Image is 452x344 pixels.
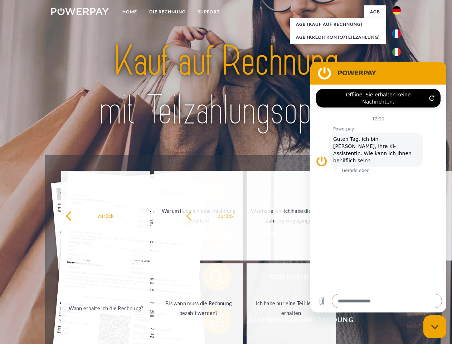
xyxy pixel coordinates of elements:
[68,34,384,137] img: title-powerpay_de.svg
[251,298,331,318] div: Ich habe nur eine Teillieferung erhalten
[51,8,109,15] img: logo-powerpay-white.svg
[392,48,401,56] img: it
[186,211,266,220] div: zurück
[290,31,386,44] a: AGB (Kreditkonto/Teilzahlung)
[192,5,226,18] a: SUPPORT
[158,298,239,318] div: Bis wann muss die Rechnung bezahlt werden?
[392,29,401,38] img: fr
[65,303,146,313] div: Wann erhalte ich die Rechnung?
[278,206,359,225] div: Ich habe die Rechnung bereits bezahlt
[310,62,446,312] iframe: Messaging-Fenster
[392,6,401,15] img: de
[423,315,446,338] iframe: Schaltfläche zum Öffnen des Messaging-Fensters; Konversation läuft
[290,18,386,31] a: AGB (Kauf auf Rechnung)
[116,5,143,18] a: Home
[143,5,192,18] a: DIE RECHNUNG
[158,206,239,225] div: Warum habe ich eine Rechnung erhalten?
[65,211,146,220] div: zurück
[364,5,386,18] a: agb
